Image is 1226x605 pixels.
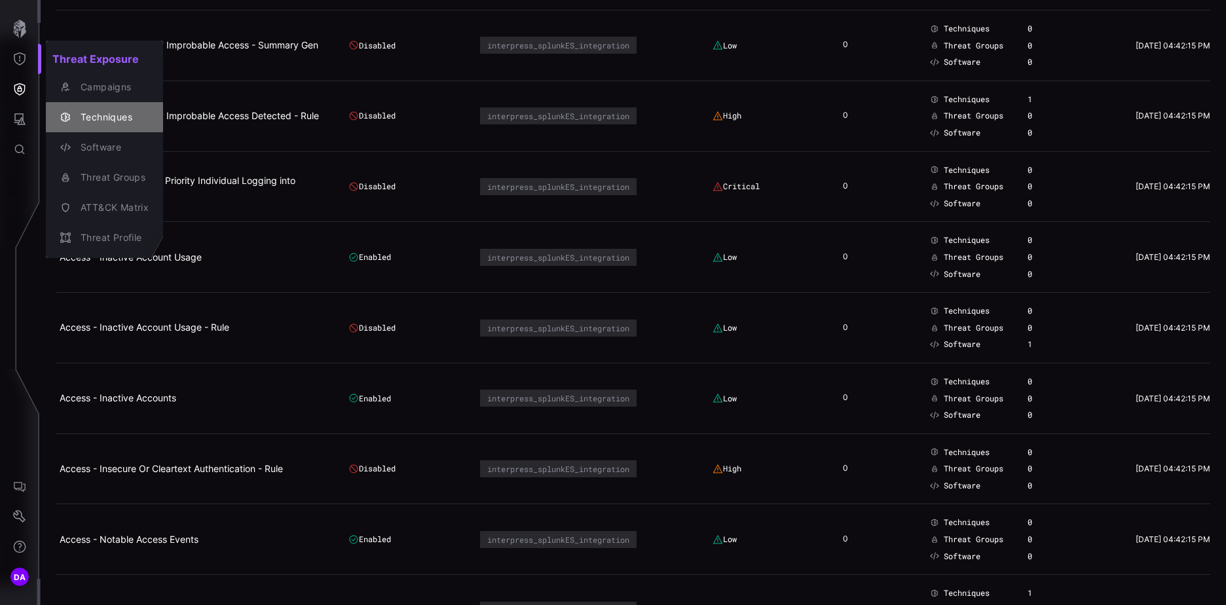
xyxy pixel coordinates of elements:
[74,109,149,126] div: Techniques
[46,223,163,253] button: Threat Profile
[74,79,149,96] div: Campaigns
[74,139,149,156] div: Software
[46,132,163,162] button: Software
[74,170,149,186] div: Threat Groups
[74,200,149,216] div: ATT&CK Matrix
[74,230,149,246] div: Threat Profile
[46,102,163,132] button: Techniques
[46,46,163,72] h2: Threat Exposure
[46,162,163,192] button: Threat Groups
[46,192,163,223] button: ATT&CK Matrix
[46,72,163,102] button: Campaigns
